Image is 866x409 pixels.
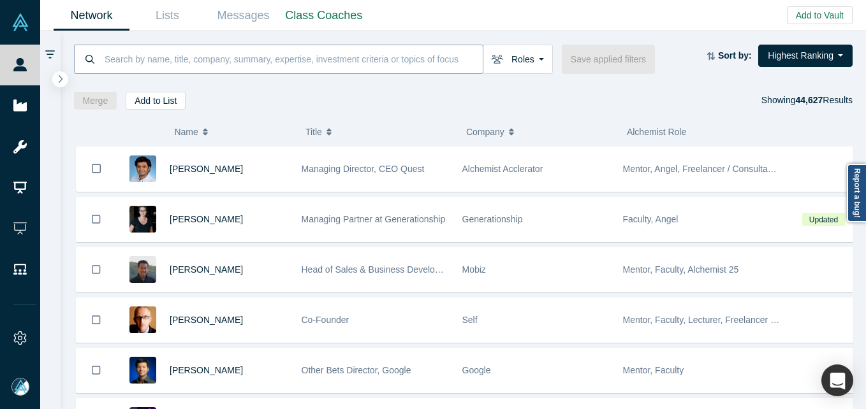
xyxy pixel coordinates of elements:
[77,197,116,241] button: Bookmark
[462,315,478,325] span: Self
[77,248,116,292] button: Bookmark
[305,118,322,145] span: Title
[802,213,844,226] span: Updated
[103,44,483,74] input: Search by name, title, company, summary, expertise, investment criteria or topics of focus
[77,147,116,191] button: Bookmark
[623,365,684,375] span: Mentor, Faculty
[281,1,367,31] a: Class Coaches
[627,127,686,137] span: Alchemist Role
[129,256,156,283] img: Michael Chang's Profile Image
[54,1,129,31] a: Network
[758,45,853,67] button: Highest Ranking
[11,13,29,31] img: Alchemist Vault Logo
[174,118,198,145] span: Name
[170,214,243,224] a: [PERSON_NAME]
[77,348,116,392] button: Bookmark
[795,95,823,105] strong: 44,627
[847,164,866,222] a: Report a bug!
[483,45,553,74] button: Roles
[302,264,495,275] span: Head of Sales & Business Development (interim)
[126,92,186,110] button: Add to List
[718,50,752,61] strong: Sort by:
[302,365,411,375] span: Other Bets Director, Google
[787,6,853,24] button: Add to Vault
[462,214,523,224] span: Generationship
[74,92,117,110] button: Merge
[170,315,243,325] a: [PERSON_NAME]
[302,164,425,174] span: Managing Director, CEO Quest
[562,45,655,74] button: Save applied filters
[129,206,156,233] img: Rachel Chalmers's Profile Image
[623,214,679,224] span: Faculty, Angel
[761,92,853,110] div: Showing
[170,164,243,174] a: [PERSON_NAME]
[129,1,205,31] a: Lists
[462,264,486,275] span: Mobiz
[623,264,739,275] span: Mentor, Faculty, Alchemist 25
[11,378,29,396] img: Mia Scott's Account
[462,164,543,174] span: Alchemist Acclerator
[129,306,156,333] img: Robert Winder's Profile Image
[205,1,281,31] a: Messages
[302,214,446,224] span: Managing Partner at Generationship
[305,118,453,145] button: Title
[129,155,156,182] img: Gnani Palanikumar's Profile Image
[77,298,116,342] button: Bookmark
[795,95,853,105] span: Results
[129,357,156,384] img: Steven Kan's Profile Image
[462,365,491,375] span: Google
[170,365,243,375] a: [PERSON_NAME]
[170,264,243,275] a: [PERSON_NAME]
[466,118,613,145] button: Company
[466,118,504,145] span: Company
[302,315,349,325] span: Co-Founder
[174,118,292,145] button: Name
